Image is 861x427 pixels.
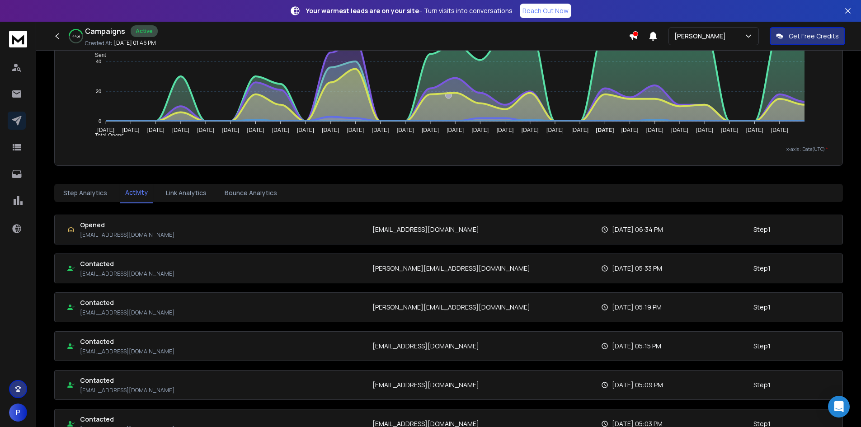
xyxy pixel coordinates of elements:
[131,25,158,37] div: Active
[96,59,101,64] tspan: 40
[372,264,530,273] p: [PERSON_NAME][EMAIL_ADDRESS][DOMAIN_NAME]
[789,32,839,41] p: Get Free Credits
[322,127,339,133] tspan: [DATE]
[372,225,479,234] p: [EMAIL_ADDRESS][DOMAIN_NAME]
[80,415,174,424] h1: Contacted
[114,39,156,47] p: [DATE] 01:46 PM
[497,127,514,133] tspan: [DATE]
[69,146,828,153] p: x-axis : Date(UTC)
[247,127,264,133] tspan: [DATE]
[612,380,663,389] p: [DATE] 05:09 PM
[88,132,124,139] span: Total Opens
[197,127,214,133] tspan: [DATE]
[97,127,114,133] tspan: [DATE]
[646,127,663,133] tspan: [DATE]
[612,225,663,234] p: [DATE] 06:34 PM
[306,6,419,15] strong: Your warmest leads are on your site
[80,221,174,230] h1: Opened
[85,40,112,47] p: Created At:
[9,31,27,47] img: logo
[447,127,464,133] tspan: [DATE]
[80,298,174,307] h1: Contacted
[222,127,239,133] tspan: [DATE]
[696,127,713,133] tspan: [DATE]
[372,303,530,312] p: [PERSON_NAME][EMAIL_ADDRESS][DOMAIN_NAME]
[80,337,174,346] h1: Contacted
[272,127,289,133] tspan: [DATE]
[80,259,174,268] h1: Contacted
[88,52,106,58] span: Sent
[372,127,389,133] tspan: [DATE]
[85,26,125,37] h1: Campaigns
[753,303,771,312] p: Step 1
[122,127,140,133] tspan: [DATE]
[372,380,479,389] p: [EMAIL_ADDRESS][DOMAIN_NAME]
[746,127,763,133] tspan: [DATE]
[612,264,662,273] p: [DATE] 05:33 PM
[120,183,153,203] button: Activity
[671,127,688,133] tspan: [DATE]
[753,225,771,234] p: Step 1
[80,270,174,277] p: [EMAIL_ADDRESS][DOMAIN_NAME]
[147,127,165,133] tspan: [DATE]
[99,118,101,124] tspan: 0
[674,32,729,41] p: [PERSON_NAME]
[160,183,212,203] button: Link Analytics
[753,342,771,351] p: Step 1
[612,303,662,312] p: [DATE] 05:19 PM
[96,89,101,94] tspan: 20
[571,127,588,133] tspan: [DATE]
[828,396,850,418] div: Open Intercom Messenger
[297,127,314,133] tspan: [DATE]
[471,127,489,133] tspan: [DATE]
[770,27,845,45] button: Get Free Credits
[596,127,614,133] tspan: [DATE]
[721,127,739,133] tspan: [DATE]
[306,6,513,15] p: – Turn visits into conversations
[80,348,174,355] p: [EMAIL_ADDRESS][DOMAIN_NAME]
[621,127,639,133] tspan: [DATE]
[522,127,539,133] tspan: [DATE]
[753,264,771,273] p: Step 1
[546,127,564,133] tspan: [DATE]
[80,231,174,239] p: [EMAIL_ADDRESS][DOMAIN_NAME]
[347,127,364,133] tspan: [DATE]
[422,127,439,133] tspan: [DATE]
[753,380,771,389] p: Step 1
[397,127,414,133] tspan: [DATE]
[372,342,479,351] p: [EMAIL_ADDRESS][DOMAIN_NAME]
[9,404,27,422] button: P
[771,127,788,133] tspan: [DATE]
[80,309,174,316] p: [EMAIL_ADDRESS][DOMAIN_NAME]
[219,183,282,203] button: Bounce Analytics
[80,387,174,394] p: [EMAIL_ADDRESS][DOMAIN_NAME]
[522,6,569,15] p: Reach Out Now
[612,342,661,351] p: [DATE] 05:15 PM
[58,183,113,203] button: Step Analytics
[72,33,80,39] p: 44 %
[520,4,571,18] a: Reach Out Now
[172,127,189,133] tspan: [DATE]
[80,376,174,385] h1: Contacted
